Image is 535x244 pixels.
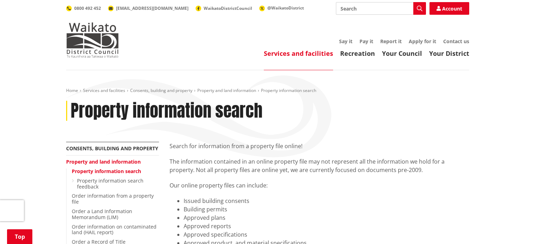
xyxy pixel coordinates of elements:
[66,5,101,11] a: 0800 492 452
[267,5,304,11] span: @WaikatoDistrict
[204,5,252,11] span: WaikatoDistrictCouncil
[184,230,469,239] li: Approved specifications
[339,38,352,45] a: Say it
[77,177,144,190] a: Property information search feedback
[429,49,469,58] a: Your District
[380,38,402,45] a: Report it
[66,145,158,152] a: Consents, building and property
[261,87,316,93] span: Property information search
[259,5,304,11] a: @WaikatoDistrict
[184,197,469,205] li: Issued building consents
[66,22,119,58] img: Waikato District Council - Te Kaunihera aa Takiwaa o Waikato
[116,5,189,11] span: [EMAIL_ADDRESS][DOMAIN_NAME]
[71,101,262,121] h1: Property information search
[184,222,469,230] li: Approved reports
[170,157,469,174] p: The information contained in an online property file may not represent all the information we hol...
[72,192,154,205] a: Order information from a property file
[130,87,192,93] a: Consents, building and property
[170,182,268,189] span: Our online property files can include:
[429,2,469,15] a: Account
[184,213,469,222] li: Approved plans
[72,168,141,174] a: Property information search
[72,208,132,220] a: Order a Land Information Memorandum (LIM)
[83,87,125,93] a: Services and facilities
[66,88,469,94] nav: breadcrumb
[72,223,157,236] a: Order information on contaminated land (HAIL report)
[382,49,422,58] a: Your Council
[74,5,101,11] span: 0800 492 452
[409,38,436,45] a: Apply for it
[336,2,426,15] input: Search input
[503,215,528,240] iframe: Messenger Launcher
[170,142,469,150] p: Search for information from a property file online!
[108,5,189,11] a: [EMAIL_ADDRESS][DOMAIN_NAME]
[443,38,469,45] a: Contact us
[196,5,252,11] a: WaikatoDistrictCouncil
[184,205,469,213] li: Building permits
[7,229,32,244] a: Top
[66,158,141,165] a: Property and land information
[340,49,375,58] a: Recreation
[66,87,78,93] a: Home
[264,49,333,58] a: Services and facilities
[197,87,256,93] a: Property and land information
[359,38,373,45] a: Pay it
